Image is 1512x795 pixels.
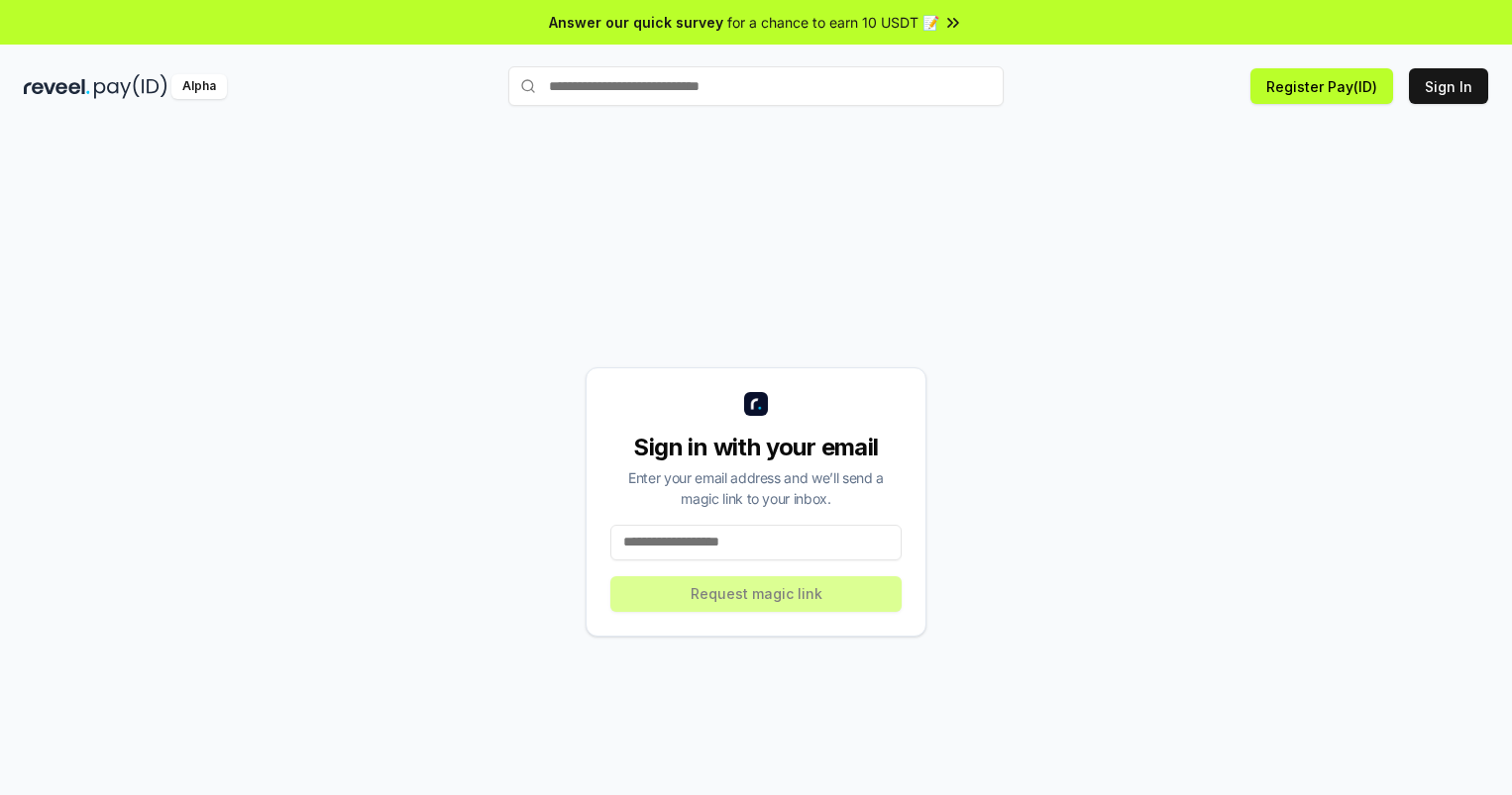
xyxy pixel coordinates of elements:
img: logo_small [744,392,768,416]
span: Answer our quick survey [549,12,723,33]
div: Sign in with your email [610,432,902,463]
div: Enter your email address and we’ll send a magic link to your inbox. [610,467,902,509]
img: reveel_dark [24,74,90,99]
button: Sign In [1409,68,1488,104]
img: pay_id [94,74,167,99]
span: for a chance to earn 10 USDT 📝 [727,12,939,33]
div: Alpha [171,74,227,99]
button: Register Pay(ID) [1250,68,1393,104]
